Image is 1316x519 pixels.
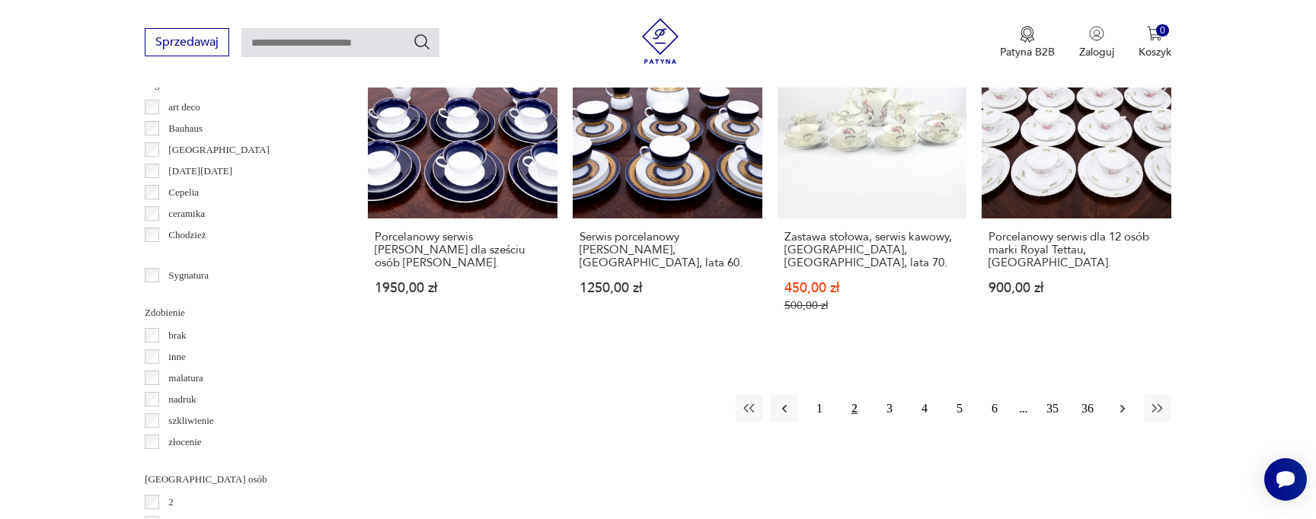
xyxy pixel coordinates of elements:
[784,299,960,312] p: 500,00 zł
[1079,45,1114,59] p: Zaloguj
[1000,26,1055,59] a: Ikona medaluPatyna B2B
[1039,395,1066,422] button: 35
[168,370,203,387] p: malatura
[168,163,232,180] p: [DATE][DATE]
[168,142,270,158] p: [GEOGRAPHIC_DATA]
[168,99,200,116] p: art deco
[1147,26,1162,41] img: Ikona koszyka
[982,29,1171,342] a: Porcelanowy serwis dla 12 osób marki Royal Tettau, Niemcy.Porcelanowy serwis dla 12 osób marki Ro...
[145,38,229,49] a: Sprzedawaj
[375,231,551,269] h3: Porcelanowy serwis [PERSON_NAME] dla sześciu osób [PERSON_NAME].
[168,391,196,408] p: nadruk
[368,29,557,342] a: Porcelanowy serwis marki Rosenthal dla sześciu osób Aida Kobalt.Porcelanowy serwis [PERSON_NAME] ...
[989,282,1164,295] p: 900,00 zł
[637,18,683,64] img: Patyna - sklep z meblami i dekoracjami vintage
[168,205,205,222] p: ceramika
[1079,26,1114,59] button: Zaloguj
[580,282,755,295] p: 1250,00 zł
[145,304,331,321] p: Zdobienie
[168,327,186,344] p: brak
[168,227,206,244] p: Chodzież
[580,231,755,269] h3: Serwis porcelanowy [PERSON_NAME], [GEOGRAPHIC_DATA], lata 60.
[1020,26,1035,43] img: Ikona medalu
[145,28,229,56] button: Sprzedawaj
[1139,26,1171,59] button: 0Koszyk
[1000,45,1055,59] p: Patyna B2B
[784,231,960,269] h3: Zastawa stołowa, serwis kawowy, [GEOGRAPHIC_DATA], [GEOGRAPHIC_DATA], lata 70.
[168,120,203,137] p: Bauhaus
[168,267,209,284] p: Sygnatura
[1139,45,1171,59] p: Koszyk
[841,395,868,422] button: 2
[1156,24,1169,37] div: 0
[1074,395,1101,422] button: 36
[168,412,213,429] p: szkliwienie
[168,248,205,265] p: Ćmielów
[1089,26,1104,41] img: Ikonka użytkownika
[806,395,833,422] button: 1
[989,231,1164,269] h3: Porcelanowy serwis dla 12 osób marki Royal Tettau, [GEOGRAPHIC_DATA].
[911,395,938,422] button: 4
[168,349,185,365] p: inne
[946,395,973,422] button: 5
[981,395,1008,422] button: 6
[784,282,960,295] p: 450,00 zł
[168,184,199,201] p: Cepelia
[778,29,967,342] a: SaleZastawa stołowa, serwis kawowy, Wałbrzych, Polska, lata 70.Zastawa stołowa, serwis kawowy, [G...
[876,395,903,422] button: 3
[573,29,762,342] a: Serwis porcelanowy marki Thomas, Niemcy, lata 60.Serwis porcelanowy [PERSON_NAME], [GEOGRAPHIC_DA...
[1264,458,1307,501] iframe: Smartsupp widget button
[168,494,174,511] p: 2
[1000,26,1055,59] button: Patyna B2B
[145,471,331,488] p: [GEOGRAPHIC_DATA] osób
[168,434,201,451] p: złocenie
[413,33,431,51] button: Szukaj
[375,282,551,295] p: 1950,00 zł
